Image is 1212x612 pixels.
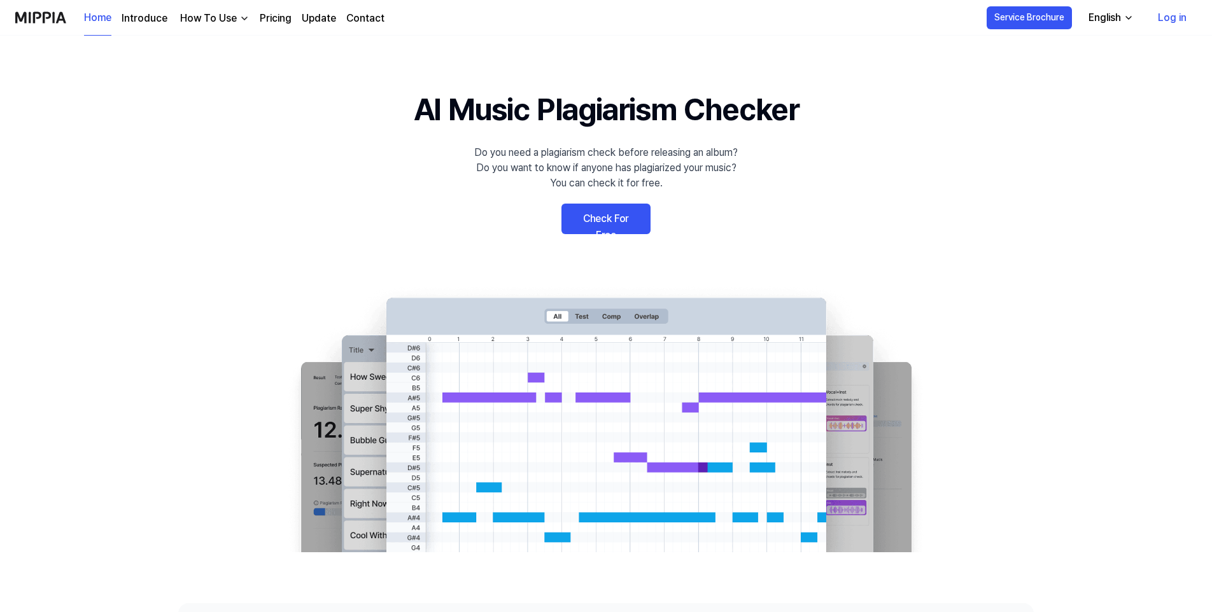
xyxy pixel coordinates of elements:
a: Pricing [260,11,292,26]
div: English [1086,10,1124,25]
img: down [239,13,250,24]
button: Service Brochure [987,6,1072,29]
div: Do you need a plagiarism check before releasing an album? Do you want to know if anyone has plagi... [474,145,738,191]
a: Contact [346,11,384,26]
button: English [1078,5,1141,31]
a: Update [302,11,336,26]
button: How To Use [178,11,250,26]
div: How To Use [178,11,239,26]
img: main Image [275,285,937,552]
h1: AI Music Plagiarism Checker [414,87,799,132]
a: Introduce [122,11,167,26]
a: Check For Free [561,204,651,234]
a: Home [84,1,111,36]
